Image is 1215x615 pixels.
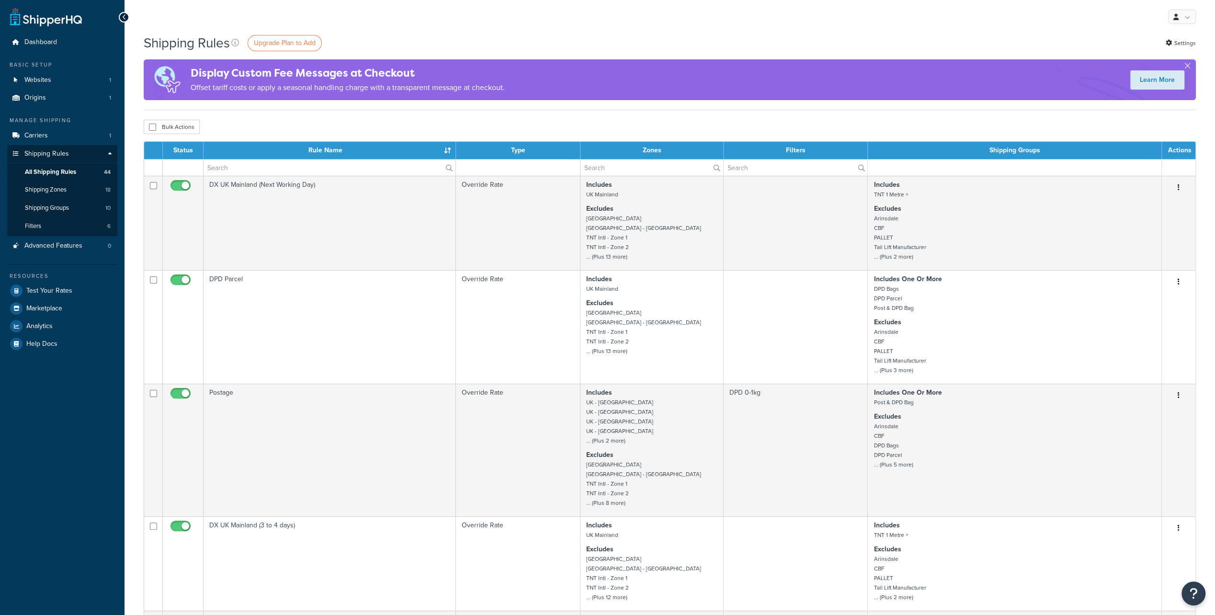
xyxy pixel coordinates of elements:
img: duties-banner-06bc72dcb5fe05cb3f9472aba00be2ae8eb53ab6f0d8bb03d382ba314ac3c341.png [144,59,191,100]
strong: Excludes [874,411,901,421]
strong: Excludes [874,204,901,214]
span: Carriers [24,132,48,140]
strong: Includes [586,520,612,530]
td: Override Rate [456,270,580,384]
th: Actions [1162,142,1195,159]
small: UK Mainland [586,285,618,293]
td: DPD Parcel [204,270,456,384]
input: Search [204,159,455,176]
td: DX UK Mainland (3 to 4 days) [204,516,456,611]
strong: Includes One Or More [874,387,942,398]
span: Origins [24,94,46,102]
strong: Excludes [586,204,613,214]
strong: Includes One Or More [874,274,942,284]
span: Marketplace [26,305,62,313]
button: Open Resource Center [1181,581,1205,605]
span: 1 [109,76,111,84]
span: 44 [104,168,111,176]
small: Arinsdale CBF DPD Bags DPD Parcel ... (Plus 5 more) [874,422,913,469]
small: Arinsdale CBF PALLET Tail Lift Manufacturer ... (Plus 3 more) [874,328,926,375]
td: DPD 0-1kg [724,384,868,516]
strong: Excludes [874,544,901,554]
a: Shipping Zones 18 [7,181,117,199]
td: Postage [204,384,456,516]
a: Learn More [1130,70,1184,90]
span: Dashboard [24,38,57,46]
small: TNT 1 Metre + [874,531,908,539]
h4: Display Custom Fee Messages at Checkout [191,65,505,81]
a: Shipping Groups 10 [7,199,117,217]
th: Rule Name : activate to sort column ascending [204,142,456,159]
small: UK Mainland [586,531,618,539]
td: Override Rate [456,384,580,516]
a: Help Docs [7,335,117,353]
th: Zones [580,142,724,159]
a: Origins 1 [7,89,117,107]
div: Basic Setup [7,61,117,69]
strong: Includes [586,274,612,284]
span: Websites [24,76,51,84]
strong: Includes [874,520,899,530]
a: Settings [1166,36,1196,50]
li: Websites [7,71,117,89]
a: Filters 6 [7,217,117,235]
strong: Includes [586,387,612,398]
strong: Includes [586,180,612,190]
a: All Shipping Rules 44 [7,163,117,181]
small: Arinsdale CBF PALLET Tail Lift Manufacturer ... (Plus 2 more) [874,214,926,261]
span: Shipping Groups [25,204,69,212]
li: Advanced Features [7,237,117,255]
input: Search [580,159,723,176]
td: Override Rate [456,516,580,611]
small: UK - [GEOGRAPHIC_DATA] UK - [GEOGRAPHIC_DATA] UK - [GEOGRAPHIC_DATA] UK - [GEOGRAPHIC_DATA] ... (... [586,398,653,445]
li: Filters [7,217,117,235]
button: Bulk Actions [144,120,200,134]
small: Arinsdale CBF PALLET Tail Lift Manufacturer ... (Plus 2 more) [874,555,926,602]
span: 10 [105,204,111,212]
span: Advanced Features [24,242,82,250]
td: DX UK Mainland (Next Working Day) [204,176,456,270]
li: All Shipping Rules [7,163,117,181]
a: Shipping Rules [7,145,117,163]
strong: Excludes [586,450,613,460]
a: Carriers 1 [7,127,117,145]
a: Test Your Rates [7,282,117,299]
span: Filters [25,222,41,230]
a: Upgrade Plan to Add [248,35,322,51]
li: Shipping Groups [7,199,117,217]
h1: Shipping Rules [144,34,230,52]
a: Websites 1 [7,71,117,89]
span: 1 [109,132,111,140]
th: Type [456,142,580,159]
a: ShipperHQ Home [10,7,82,26]
small: [GEOGRAPHIC_DATA] [GEOGRAPHIC_DATA] - [GEOGRAPHIC_DATA] TNT Intl - Zone 1 TNT Intl - Zone 2 ... (... [586,214,701,261]
strong: Excludes [586,544,613,554]
span: Shipping Rules [24,150,69,158]
span: 6 [107,222,111,230]
strong: Excludes [874,317,901,327]
p: Offset tariff costs or apply a seasonal handling charge with a transparent message at checkout. [191,81,505,94]
th: Filters [724,142,868,159]
strong: Excludes [586,298,613,308]
a: Analytics [7,318,117,335]
li: Carriers [7,127,117,145]
input: Search [724,159,867,176]
strong: Includes [874,180,899,190]
span: Shipping Zones [25,186,67,194]
div: Manage Shipping [7,116,117,125]
th: Status [163,142,204,159]
small: [GEOGRAPHIC_DATA] [GEOGRAPHIC_DATA] - [GEOGRAPHIC_DATA] TNT Intl - Zone 1 TNT Intl - Zone 2 ... (... [586,460,701,507]
td: Override Rate [456,176,580,270]
small: [GEOGRAPHIC_DATA] [GEOGRAPHIC_DATA] - [GEOGRAPHIC_DATA] TNT Intl - Zone 1 TNT Intl - Zone 2 ... (... [586,308,701,355]
small: Post & DPD Bag [874,398,913,407]
a: Dashboard [7,34,117,51]
span: 0 [108,242,111,250]
small: [GEOGRAPHIC_DATA] [GEOGRAPHIC_DATA] - [GEOGRAPHIC_DATA] TNT Intl - Zone 1 TNT Intl - Zone 2 ... (... [586,555,701,602]
span: Upgrade Plan to Add [254,38,316,48]
span: Test Your Rates [26,287,72,295]
span: Analytics [26,322,53,330]
li: Marketplace [7,300,117,317]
